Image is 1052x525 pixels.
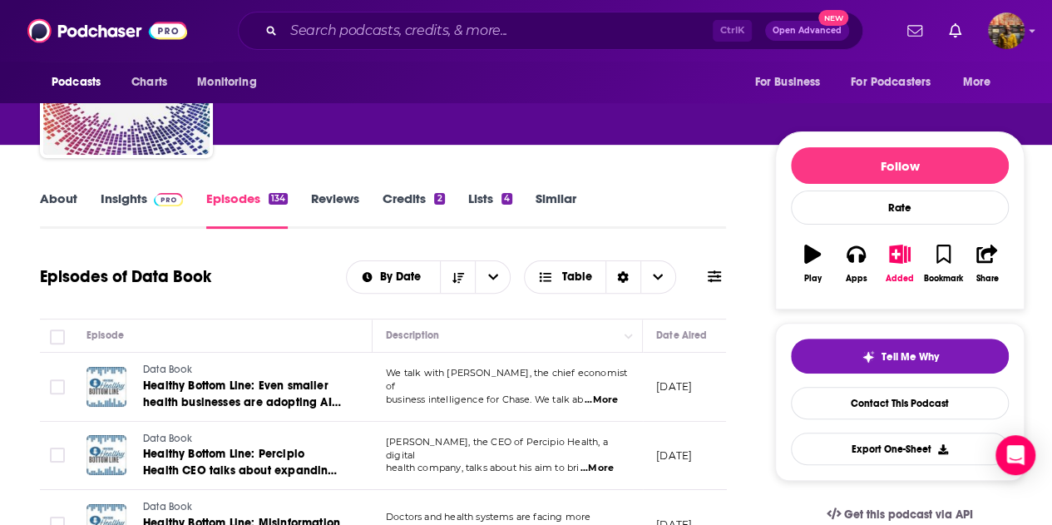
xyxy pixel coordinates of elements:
a: Similar [536,191,576,229]
span: Tell Me Why [882,350,939,364]
a: Data Book [143,363,343,378]
span: Logged in as hratnayake [988,12,1025,49]
span: Data Book [143,433,193,444]
div: 4 [501,193,512,205]
div: 134 [269,193,288,205]
span: For Business [754,71,820,94]
div: Play [804,274,822,284]
a: Episodes134 [206,191,288,229]
a: InsightsPodchaser Pro [101,191,183,229]
div: Description [386,325,439,345]
span: Open Advanced [773,27,842,35]
button: open menu [185,67,278,98]
a: Data Book [143,432,343,447]
p: [DATE] [656,379,692,394]
button: Choose View [524,260,676,294]
img: tell me why sparkle [862,350,875,364]
span: ...More [580,462,614,475]
a: Credits2 [383,191,444,229]
button: Sort Direction [440,261,475,293]
span: Healthy Bottom Line: Percipio Health CEO talks about expanding care outside the hospital [143,447,337,494]
div: Date Aired [656,325,707,345]
div: Rate [791,191,1009,225]
span: Monitoring [197,71,256,94]
span: Data Book [143,364,193,375]
a: About [40,191,77,229]
button: open menu [40,67,122,98]
button: Column Actions [619,326,639,346]
button: Share [966,234,1009,294]
span: [PERSON_NAME], the CEO of Percipio Health, a digital [386,436,608,461]
div: Sort Direction [605,261,640,293]
span: Table [562,271,592,283]
div: Share [975,274,998,284]
span: Toggle select row [50,448,65,463]
span: More [963,71,991,94]
img: Podchaser Pro [154,193,183,206]
div: 2 [434,193,444,205]
button: Play [791,234,834,294]
span: Ctrl K [713,20,752,42]
a: Data Book [143,500,343,515]
h1: Episodes of Data Book [40,266,211,287]
button: Apps [834,234,877,294]
button: open menu [743,67,841,98]
div: Apps [846,274,867,284]
a: Reviews [311,191,359,229]
button: Export One-Sheet [791,433,1009,465]
img: Podchaser - Follow, Share and Rate Podcasts [27,15,187,47]
span: Get this podcast via API [844,508,973,522]
button: open menu [475,261,510,293]
h2: Choose List sort [346,260,511,294]
span: Podcasts [52,71,101,94]
button: tell me why sparkleTell Me Why [791,339,1009,374]
a: Show notifications dropdown [901,17,929,45]
button: open menu [840,67,955,98]
button: Follow [791,147,1009,184]
span: Healthy Bottom Line: Even smaller health businesses are adopting AI tools [143,379,341,426]
span: New [818,10,848,26]
img: User Profile [988,12,1025,49]
button: Open AdvancedNew [765,21,849,41]
span: business intelligence for Chase. We talk ab [386,394,583,405]
div: Search podcasts, credits, & more... [238,12,863,50]
span: Data Book [143,501,193,513]
span: Toggle select row [50,379,65,394]
div: Episode [86,325,124,345]
input: Search podcasts, credits, & more... [284,17,713,44]
a: Healthy Bottom Line: Even smaller health businesses are adopting AI tools [143,378,343,411]
a: Lists4 [468,191,512,229]
span: health company, talks about his aim to bri [386,462,579,473]
p: [DATE] [656,448,692,463]
span: ...More [585,394,618,407]
div: Added [886,274,914,284]
button: open menu [347,271,441,283]
a: Charts [121,67,177,98]
div: Bookmark [924,274,963,284]
button: Bookmark [921,234,965,294]
span: By Date [380,271,427,283]
button: Show profile menu [988,12,1025,49]
a: Healthy Bottom Line: Percipio Health CEO talks about expanding care outside the hospital [143,446,343,479]
div: Open Intercom Messenger [995,435,1035,475]
span: Charts [131,71,167,94]
span: For Podcasters [851,71,931,94]
button: Added [878,234,921,294]
span: Doctors and health systems are facing more [386,511,590,523]
button: open menu [951,67,1012,98]
span: We talk with [PERSON_NAME], the chief economist of [386,367,627,392]
a: Show notifications dropdown [942,17,968,45]
a: Contact This Podcast [791,387,1009,419]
